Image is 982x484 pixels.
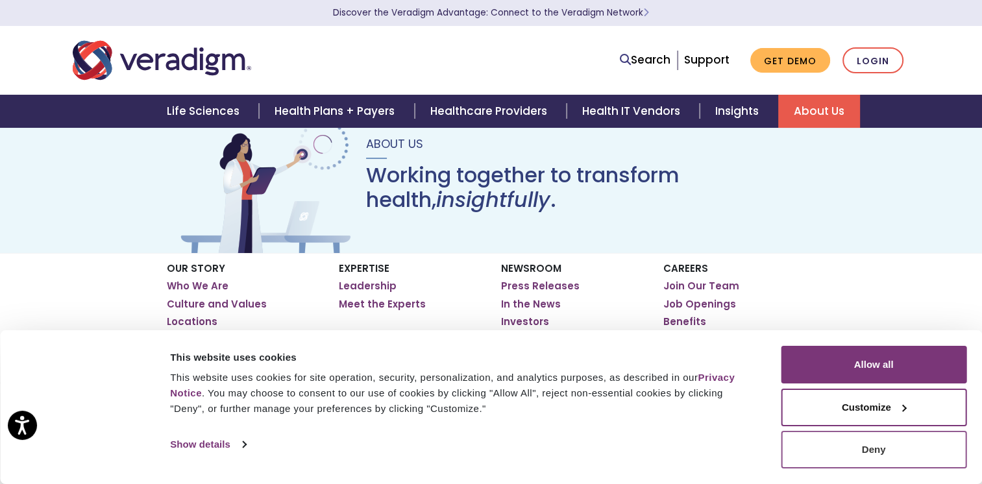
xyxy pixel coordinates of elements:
a: Support [684,52,730,67]
div: This website uses cookies [170,350,752,365]
button: Allow all [781,346,966,383]
button: Deny [781,431,966,468]
a: Login [842,47,903,74]
span: About Us [366,136,423,152]
img: Veradigm logo [73,39,251,82]
a: Benefits [663,315,706,328]
a: Healthcare Providers [415,95,567,128]
iframe: Drift Chat Widget [917,419,966,468]
a: Discover the Veradigm Advantage: Connect to the Veradigm NetworkLearn More [333,6,649,19]
a: Culture and Values [167,298,267,311]
a: Investors [501,315,549,328]
a: Press Releases [501,280,580,293]
a: About Us [778,95,860,128]
em: insightfully [436,185,550,214]
a: Show details [170,435,245,454]
a: Get Demo [750,48,830,73]
a: Search [620,51,670,69]
a: Meet the Experts [339,298,426,311]
a: Leadership [339,280,397,293]
a: Locations [167,315,217,328]
a: Job Openings [663,298,736,311]
div: This website uses cookies for site operation, security, personalization, and analytics purposes, ... [170,370,752,417]
a: Insights [700,95,778,128]
a: Health Plans + Payers [259,95,414,128]
a: Life Sciences [151,95,259,128]
a: Join Our Team [663,280,739,293]
a: Health IT Vendors [567,95,700,128]
span: Learn More [643,6,649,19]
a: Who We Are [167,280,228,293]
a: In the News [501,298,561,311]
h1: Working together to transform health, . [366,163,805,213]
button: Customize [781,389,966,426]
